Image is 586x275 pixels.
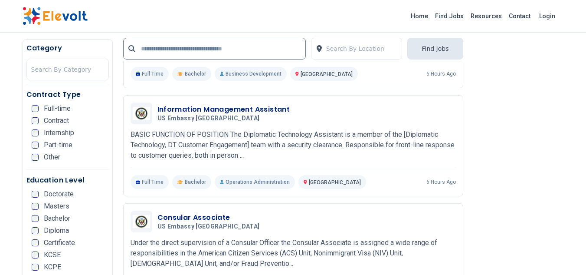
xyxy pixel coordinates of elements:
span: [GEOGRAPHIC_DATA] [309,179,361,186]
span: Internship [44,129,74,136]
span: [GEOGRAPHIC_DATA] [301,71,353,77]
span: Other [44,154,60,161]
p: BASIC FUNCTION OF POSITION The Diplomatic Technology Assistant is a member of the [Diplomatic Tec... [131,129,456,161]
input: Certificate [32,239,39,246]
img: Elevolt [23,7,88,25]
a: Login [534,7,560,25]
input: Other [32,154,39,161]
h3: Consular Associate [157,212,263,223]
input: Part-time [32,142,39,149]
input: KCSE [32,252,39,258]
p: Under the direct supervision of a Consular Officer the Consular Associate is assigned a wide rang... [131,238,456,269]
a: US Embassy KenyaInformation Management AssistantUS Embassy [GEOGRAPHIC_DATA]BASIC FUNCTION OF POS... [131,103,456,189]
h5: Category [26,43,109,53]
h5: Education Level [26,175,109,186]
span: Bachelor [185,179,206,186]
input: KCPE [32,264,39,271]
a: Resources [467,9,505,23]
span: Doctorate [44,191,74,198]
a: Contact [505,9,534,23]
span: Bachelor [185,70,206,77]
button: Find Jobs [407,38,463,60]
input: Doctorate [32,191,39,198]
span: Certificate [44,239,75,246]
span: US Embassy [GEOGRAPHIC_DATA] [157,223,260,231]
span: KCSE [44,252,61,258]
p: Full Time [131,67,169,81]
span: Diploma [44,227,69,234]
span: Contract [44,117,69,124]
p: 6 hours ago [426,179,456,186]
p: 6 hours ago [426,70,456,77]
input: Diploma [32,227,39,234]
p: Business Development [215,67,287,81]
a: Home [407,9,432,23]
span: US Embassy [GEOGRAPHIC_DATA] [157,115,260,123]
input: Internship [32,129,39,136]
iframe: Chat Widget [543,233,586,275]
a: Find Jobs [432,9,467,23]
input: Contract [32,117,39,124]
span: KCPE [44,264,61,271]
span: Masters [44,203,69,210]
input: Full-time [32,105,39,112]
p: Operations Administration [215,175,295,189]
span: Full-time [44,105,71,112]
h5: Contract Type [26,89,109,100]
span: Part-time [44,142,72,149]
img: US Embassy Kenya [133,215,150,228]
h3: Information Management Assistant [157,104,290,115]
span: Bachelor [44,215,70,222]
input: Masters [32,203,39,210]
p: Full Time [131,175,169,189]
input: Bachelor [32,215,39,222]
img: US Embassy Kenya [133,107,150,120]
